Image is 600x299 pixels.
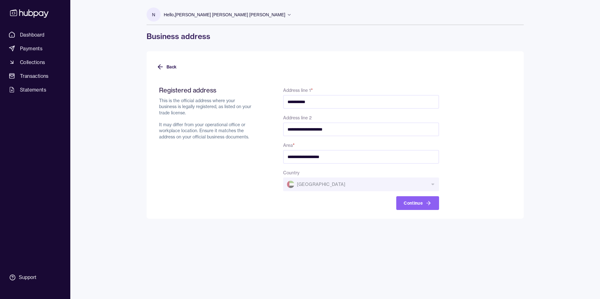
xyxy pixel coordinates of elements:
[6,43,64,54] a: Payments
[6,84,64,95] a: Statements
[19,274,36,281] div: Support
[283,115,312,121] label: Address line 2
[283,87,313,93] label: Address line 1
[283,142,295,148] label: Area
[6,70,64,82] a: Transactions
[159,86,253,94] h2: Registered address
[6,271,64,284] a: Support
[20,72,49,80] span: Transactions
[164,11,285,18] p: Hello, [PERSON_NAME] [PERSON_NAME] [PERSON_NAME]
[6,29,64,40] a: Dashboard
[20,58,45,66] span: Collections
[157,60,177,74] button: Back
[6,57,64,68] a: Collections
[396,196,439,210] button: Continue
[20,45,42,52] span: Payments
[20,86,46,93] span: Statements
[152,11,155,18] p: N
[283,170,299,176] label: Country
[20,31,45,38] span: Dashboard
[159,98,253,140] p: This is the official address where your business is legally registered, as listed on your trade l...
[147,31,524,41] h1: Business address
